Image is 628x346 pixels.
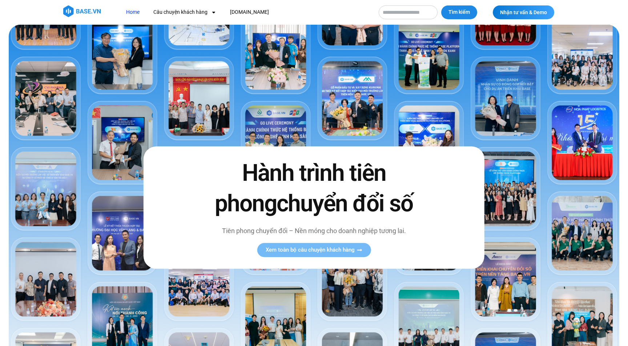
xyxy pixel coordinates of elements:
[148,5,222,19] a: Câu chuyện khách hàng
[225,5,274,19] a: [DOMAIN_NAME]
[200,226,428,236] p: Tiên phong chuyển đổi – Nền móng cho doanh nghiệp tương lai.
[277,190,413,217] span: chuyển đổi số
[200,158,428,219] h2: Hành trình tiên phong
[493,5,554,19] a: Nhận tư vấn & Demo
[266,247,355,253] span: Xem toàn bộ câu chuyện khách hàng
[121,5,371,19] nav: Menu
[121,5,145,19] a: Home
[500,10,547,15] span: Nhận tư vấn & Demo
[257,243,371,257] a: Xem toàn bộ câu chuyện khách hàng
[448,9,470,16] span: Tìm kiếm
[441,5,477,19] button: Tìm kiếm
